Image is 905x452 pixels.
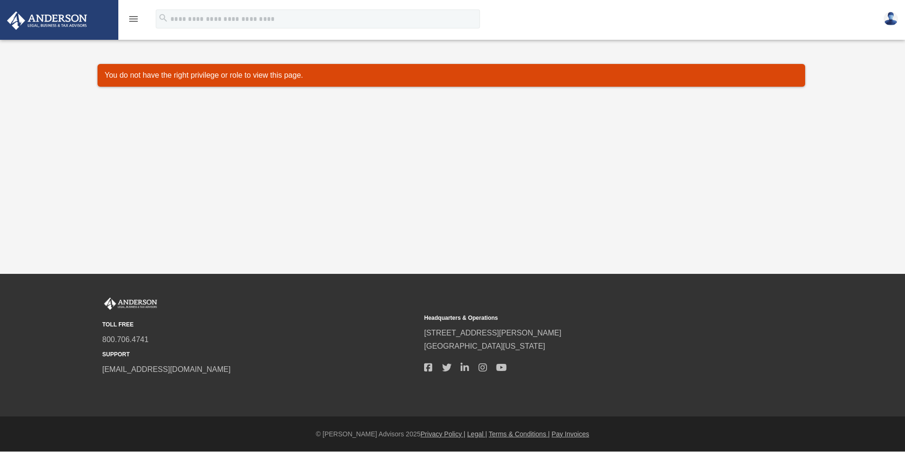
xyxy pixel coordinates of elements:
a: Privacy Policy | [421,430,466,438]
a: menu [128,17,139,25]
a: [EMAIL_ADDRESS][DOMAIN_NAME] [102,365,231,373]
a: 800.706.4741 [102,335,149,344]
a: Legal | [467,430,487,438]
img: Anderson Advisors Platinum Portal [4,11,90,30]
i: search [158,13,169,23]
img: User Pic [884,12,898,26]
img: Anderson Advisors Platinum Portal [102,298,159,310]
i: menu [128,13,139,25]
small: SUPPORT [102,350,417,360]
small: TOLL FREE [102,320,417,330]
a: [STREET_ADDRESS][PERSON_NAME] [424,329,561,337]
a: [GEOGRAPHIC_DATA][US_STATE] [424,342,545,350]
a: Terms & Conditions | [489,430,550,438]
p: You do not have the right privilege or role to view this page. [105,69,798,82]
a: Pay Invoices [551,430,589,438]
small: Headquarters & Operations [424,313,739,323]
